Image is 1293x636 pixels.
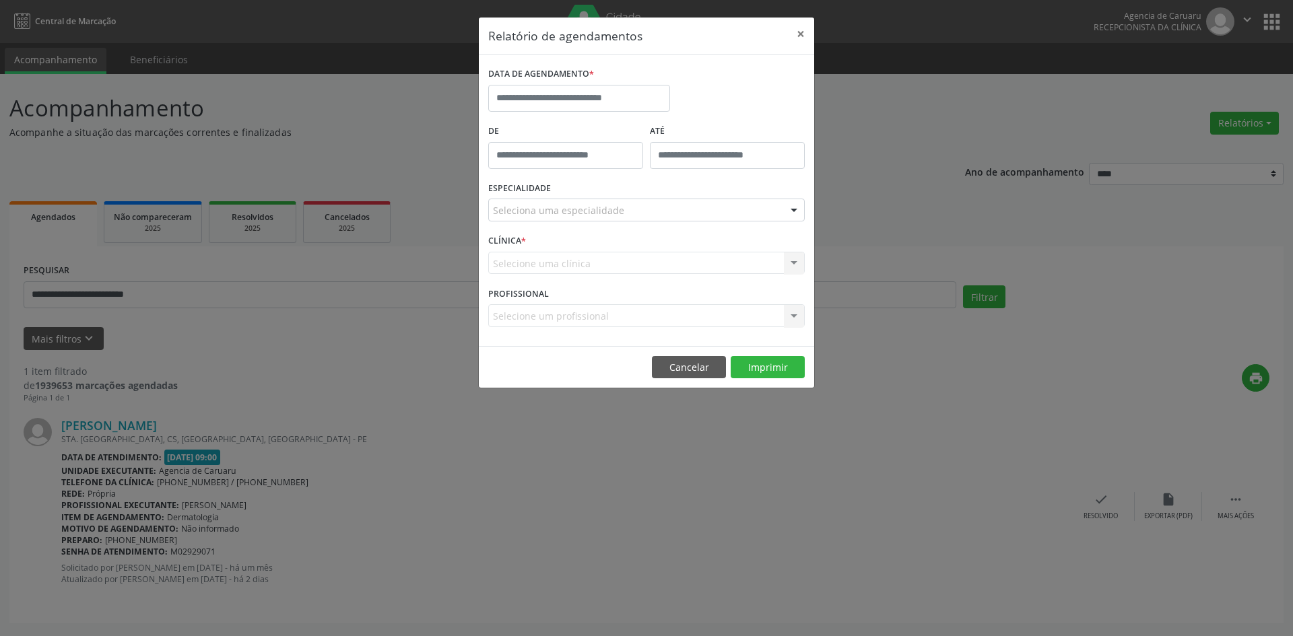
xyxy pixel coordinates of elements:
[488,64,594,85] label: DATA DE AGENDAMENTO
[488,231,526,252] label: CLÍNICA
[488,178,551,199] label: ESPECIALIDADE
[488,283,549,304] label: PROFISSIONAL
[488,121,643,142] label: De
[787,17,814,50] button: Close
[488,27,642,44] h5: Relatório de agendamentos
[731,356,805,379] button: Imprimir
[650,121,805,142] label: ATÉ
[493,203,624,217] span: Seleciona uma especialidade
[652,356,726,379] button: Cancelar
